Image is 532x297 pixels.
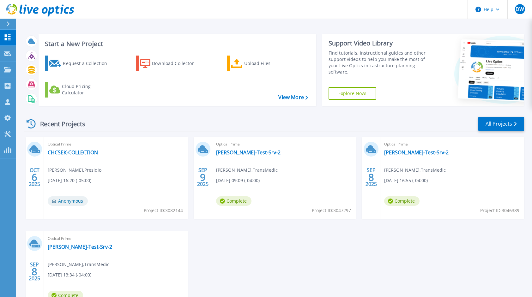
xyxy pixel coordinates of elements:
[227,56,297,71] a: Upload Files
[48,149,98,156] a: CHCSEK-COLLECTION
[368,175,374,180] span: 8
[62,83,112,96] div: Cloud Pricing Calculator
[28,166,40,189] div: OCT 2025
[244,57,295,70] div: Upload Files
[152,57,203,70] div: Download Collector
[329,39,431,47] div: Support Video Library
[24,116,94,132] div: Recent Projects
[329,50,431,75] div: Find tutorials, instructional guides and other support videos to help you make the most of your L...
[48,141,184,148] span: Optical Prime
[384,196,420,206] span: Complete
[312,207,351,214] span: Project ID: 3047297
[197,166,209,189] div: SEP 2025
[216,196,251,206] span: Complete
[144,207,183,214] span: Project ID: 3082144
[478,117,524,131] a: All Projects
[48,235,184,242] span: Optical Prime
[216,141,352,148] span: Optical Prime
[32,269,37,274] span: 8
[45,56,115,71] a: Request a Collection
[136,56,206,71] a: Download Collector
[384,177,428,184] span: [DATE] 16:55 (-04:00)
[45,82,115,98] a: Cloud Pricing Calculator
[278,94,308,100] a: View More
[48,244,112,250] a: [PERSON_NAME]-Test-Srv-2
[48,177,91,184] span: [DATE] 16:20 (-05:00)
[384,149,449,156] a: [PERSON_NAME]-Test-Srv-2
[63,57,113,70] div: Request a Collection
[48,167,101,174] span: [PERSON_NAME] , Presidio
[200,175,206,180] span: 9
[48,261,109,268] span: [PERSON_NAME] , TransMedic
[329,87,377,100] a: Explore Now!
[216,167,278,174] span: [PERSON_NAME] , TransMedic
[365,166,377,189] div: SEP 2025
[216,149,281,156] a: [PERSON_NAME]-Test-Srv-2
[48,271,91,278] span: [DATE] 13:34 (-04:00)
[32,175,37,180] span: 6
[28,260,40,283] div: SEP 2025
[384,167,446,174] span: [PERSON_NAME] , TransMedic
[480,207,519,214] span: Project ID: 3046389
[516,7,524,12] span: DW
[48,196,88,206] span: Anonymous
[384,141,520,148] span: Optical Prime
[45,40,308,47] h3: Start a New Project
[216,177,260,184] span: [DATE] 09:09 (-04:00)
